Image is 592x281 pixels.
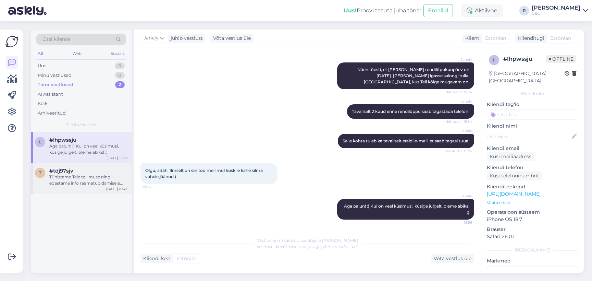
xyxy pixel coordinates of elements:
[446,220,472,225] span: 15:56
[257,238,358,243] span: Vestlus on määratud kasutajale [PERSON_NAME]
[503,55,546,63] div: # lhpwssju
[431,254,474,263] div: Võta vestlus üle
[39,139,41,144] span: l
[445,119,472,124] span: Nähtud ✓ 15:54
[487,101,578,108] p: Kliendi tag'id
[115,62,125,69] div: 0
[115,81,125,88] div: 2
[38,62,46,69] div: Uus
[49,143,127,155] div: Aga palun! :) Kui on veel küsimusi, küsige julgelt, oleme abiks! :)
[487,145,578,152] p: Kliendi email
[487,247,578,253] div: [PERSON_NAME]
[106,186,127,191] div: [DATE] 15:47
[344,203,470,215] span: Aga palun! :) Kui on veel küsimusi, küsige julgelt, oleme abiks! :)
[487,183,578,190] p: Klienditeekond
[487,122,578,130] p: Kliendi nimi
[109,49,126,58] div: Socials
[423,4,453,17] button: Emailid
[487,226,578,233] p: Brauser
[344,7,421,15] div: Proovi tasuta juba täna:
[168,35,203,42] div: juhib vestlust
[38,72,72,79] div: Minu vestlused
[39,170,41,175] span: t
[487,200,578,206] p: Vaata edasi ...
[343,138,469,143] span: Selle kohta tuleb ka tavaliselt eraldi e-mail, et saab tagasi tuua.
[487,233,578,240] p: Safari 26.0.1
[144,34,159,42] span: Janely
[210,34,254,43] div: Võta vestlus üle
[145,168,264,179] span: Olgu, aitäh. Ilmselt on siis too meil mul kuskile kahe silma vahele jäänud:)
[487,133,570,140] input: Lisa nimi
[532,5,588,16] a: [PERSON_NAME]C&C
[487,171,542,180] div: Küsi telefoninumbrit
[446,57,472,62] span: Janely
[107,155,127,161] div: [DATE] 15:56
[357,67,470,84] span: Näen tõesti, et [PERSON_NAME] rendilõpukuupäev on [DATE]. [PERSON_NAME] igasse salongi tulla. [GE...
[445,90,472,95] span: Nähtud ✓ 15:54
[140,255,171,262] div: Kliendi keel
[49,137,76,143] span: #lhpwssju
[49,168,73,174] span: #tdj97sjv
[487,152,535,161] div: Küsi meiliaadressi
[532,11,580,16] div: C&C
[321,244,358,249] i: „Võtke vestlus üle”
[38,91,63,98] div: AI Assistent
[446,149,472,154] span: Nähtud ✓ 15:55
[71,49,83,58] div: Web
[487,209,578,216] p: Operatsioonisüsteem
[487,109,578,120] input: Lisa tag
[489,70,565,84] div: [GEOGRAPHIC_DATA], [GEOGRAPHIC_DATA]
[36,49,44,58] div: All
[446,99,472,104] span: Janely
[352,109,469,114] span: Tavaliselt 2 kuud enne rendilõppu saab tagastada telefoni
[463,35,479,42] div: Klient
[487,191,541,197] a: [URL][DOMAIN_NAME]
[446,128,472,133] span: Janely
[344,7,357,14] b: Uus!
[5,35,18,48] img: Askly Logo
[115,72,125,79] div: 0
[532,5,580,11] div: [PERSON_NAME]
[487,164,578,171] p: Kliendi telefon
[493,57,495,62] span: l
[38,110,66,117] div: Arhiveeritud
[38,81,73,88] div: Tiimi vestlused
[461,4,503,17] div: Aktiivne
[487,257,578,265] p: Märkmed
[49,174,127,186] div: Tühistame Teie tellimuse ning edastame info raamatupidamisele. Tagasikanne tuleb kuni 7 tööpäeva ...
[487,91,578,97] div: Kliendi info
[42,36,70,43] span: Otsi kliente
[515,35,544,42] div: Klienditugi
[446,194,472,199] span: Janely
[143,184,168,189] span: 15:56
[66,122,97,128] span: Tiimi vestlused
[176,255,197,262] span: Estonian
[485,35,506,42] span: Estonian
[487,216,578,223] p: iPhone OS 18.7
[38,100,48,107] div: Kõik
[550,35,571,42] span: Estonian
[519,6,529,15] div: R
[546,55,576,63] span: Offline
[257,244,358,249] span: Vestluse ülevõtmiseks vajutage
